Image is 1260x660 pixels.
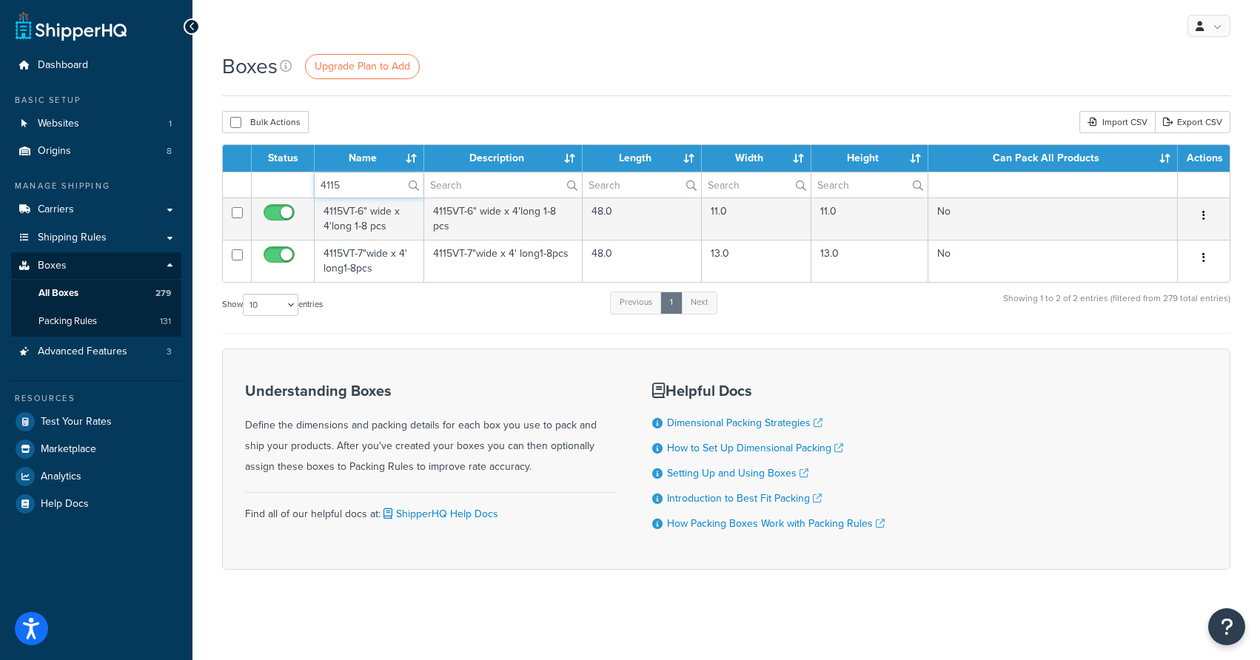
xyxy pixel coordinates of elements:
[315,198,424,240] td: 4115VT-6" wide x 4'long 1-8 pcs
[315,240,424,282] td: 4115VT-7"wide x 4' long1-8pcs
[11,308,181,335] a: Packing Rules 131
[11,180,181,192] div: Manage Shipping
[811,172,928,198] input: Search
[702,145,811,172] th: Width : activate to sort column ascending
[41,416,112,428] span: Test Your Rates
[583,198,702,240] td: 48.0
[702,198,811,240] td: 11.0
[11,196,181,223] a: Carriers
[583,240,702,282] td: 48.0
[315,172,423,198] input: Search
[11,392,181,405] div: Resources
[667,516,885,531] a: How Packing Boxes Work with Packing Rules
[610,292,662,314] a: Previous
[928,240,1178,282] td: No
[11,138,181,165] a: Origins 8
[11,138,181,165] li: Origins
[222,52,278,81] h1: Boxes
[38,232,107,244] span: Shipping Rules
[155,287,171,300] span: 279
[11,491,181,517] a: Help Docs
[667,491,822,506] a: Introduction to Best Fit Packing
[167,145,172,158] span: 8
[811,145,928,172] th: Height : activate to sort column ascending
[38,118,79,130] span: Websites
[245,383,615,399] h3: Understanding Boxes
[11,308,181,335] li: Packing Rules
[11,280,181,307] li: All Boxes
[11,338,181,366] a: Advanced Features 3
[667,440,843,456] a: How to Set Up Dimensional Packing
[38,287,78,300] span: All Boxes
[41,498,89,511] span: Help Docs
[667,465,808,481] a: Setting Up and Using Boxes
[315,145,424,172] th: Name : activate to sort column ascending
[11,338,181,366] li: Advanced Features
[1208,608,1245,645] button: Open Resource Center
[11,110,181,138] li: Websites
[169,118,172,130] span: 1
[702,172,811,198] input: Search
[811,198,928,240] td: 11.0
[11,280,181,307] a: All Boxes 279
[41,443,96,456] span: Marketplace
[11,252,181,280] a: Boxes
[38,346,127,358] span: Advanced Features
[811,240,928,282] td: 13.0
[424,240,583,282] td: 4115VT-7"wide x 4' long1-8pcs
[38,145,71,158] span: Origins
[583,172,701,198] input: Search
[660,292,683,314] a: 1
[38,203,74,216] span: Carriers
[38,315,97,328] span: Packing Rules
[1155,111,1230,133] a: Export CSV
[424,172,582,198] input: Search
[305,54,420,79] a: Upgrade Plan to Add
[583,145,702,172] th: Length : activate to sort column ascending
[11,463,181,490] a: Analytics
[222,111,309,133] button: Bulk Actions
[1178,145,1230,172] th: Actions
[11,110,181,138] a: Websites 1
[424,198,583,240] td: 4115VT-6" wide x 4'long 1-8 pcs
[11,94,181,107] div: Basic Setup
[160,315,171,328] span: 131
[245,383,615,477] div: Define the dimensions and packing details for each box you use to pack and ship your products. Af...
[1003,290,1230,322] div: Showing 1 to 2 of 2 entries (filtered from 279 total entries)
[11,408,181,435] a: Test Your Rates
[222,294,323,316] label: Show entries
[315,58,410,74] span: Upgrade Plan to Add
[38,260,67,272] span: Boxes
[11,436,181,462] a: Marketplace
[245,492,615,525] div: Find all of our helpful docs at:
[652,383,885,399] h3: Helpful Docs
[381,506,498,522] a: ShipperHQ Help Docs
[1079,111,1155,133] div: Import CSV
[41,471,81,483] span: Analytics
[928,198,1178,240] td: No
[38,59,88,72] span: Dashboard
[702,240,811,282] td: 13.0
[252,145,315,172] th: Status
[167,346,172,358] span: 3
[243,294,298,316] select: Showentries
[11,52,181,79] a: Dashboard
[928,145,1178,172] th: Can Pack All Products : activate to sort column ascending
[16,11,127,41] a: ShipperHQ Home
[11,224,181,252] a: Shipping Rules
[667,415,822,431] a: Dimensional Packing Strategies
[11,252,181,337] li: Boxes
[681,292,717,314] a: Next
[424,145,583,172] th: Description : activate to sort column ascending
